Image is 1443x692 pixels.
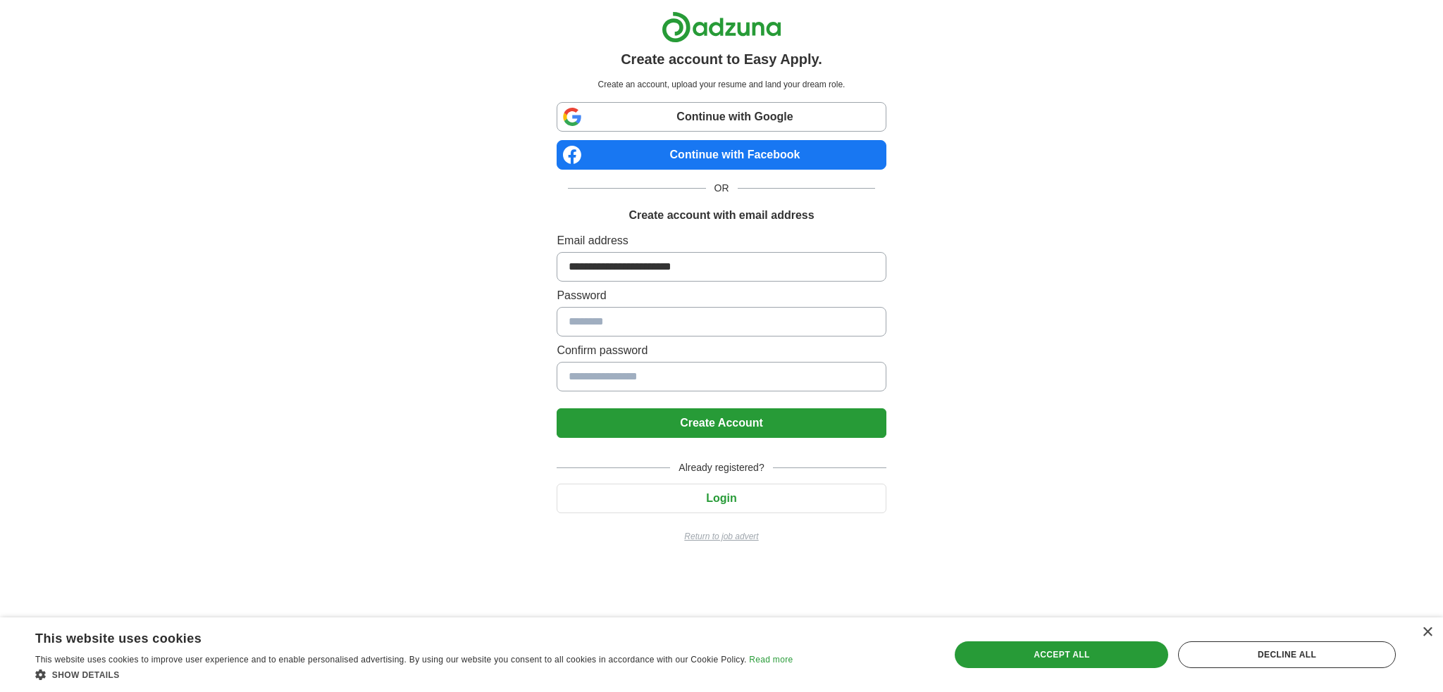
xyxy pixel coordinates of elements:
[955,641,1168,668] div: Accept all
[557,140,886,170] a: Continue with Facebook
[621,49,822,70] h1: Create account to Easy Apply.
[628,207,814,224] h1: Create account with email address
[670,460,772,475] span: Already registered?
[52,670,120,680] span: Show details
[1422,627,1432,638] div: Close
[35,655,747,665] span: This website uses cookies to improve user experience and to enable personalised advertising. By u...
[706,181,738,196] span: OR
[1178,641,1396,668] div: Decline all
[559,78,883,91] p: Create an account, upload your resume and land your dream role.
[557,492,886,504] a: Login
[557,484,886,513] button: Login
[557,232,886,249] label: Email address
[557,102,886,132] a: Continue with Google
[35,626,757,647] div: This website uses cookies
[749,655,793,665] a: Read more, opens a new window
[557,408,886,438] button: Create Account
[557,287,886,304] label: Password
[557,530,886,543] a: Return to job advert
[662,11,781,43] img: Adzuna logo
[557,342,886,359] label: Confirm password
[35,667,793,681] div: Show details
